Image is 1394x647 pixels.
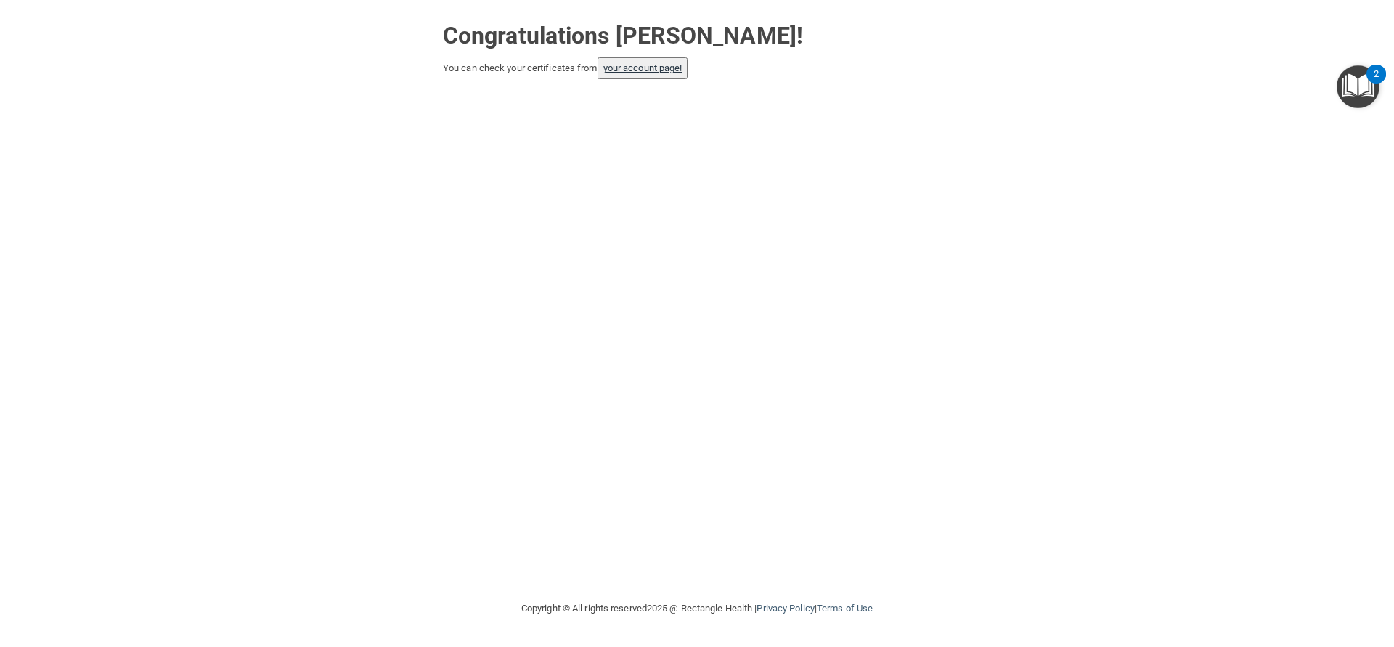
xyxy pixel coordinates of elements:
[443,22,803,49] strong: Congratulations [PERSON_NAME]!
[757,603,814,614] a: Privacy Policy
[817,603,873,614] a: Terms of Use
[1337,65,1379,108] button: Open Resource Center, 2 new notifications
[443,57,951,79] div: You can check your certificates from
[1374,74,1379,93] div: 2
[603,62,682,73] a: your account page!
[598,57,688,79] button: your account page!
[432,585,962,632] div: Copyright © All rights reserved 2025 @ Rectangle Health | |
